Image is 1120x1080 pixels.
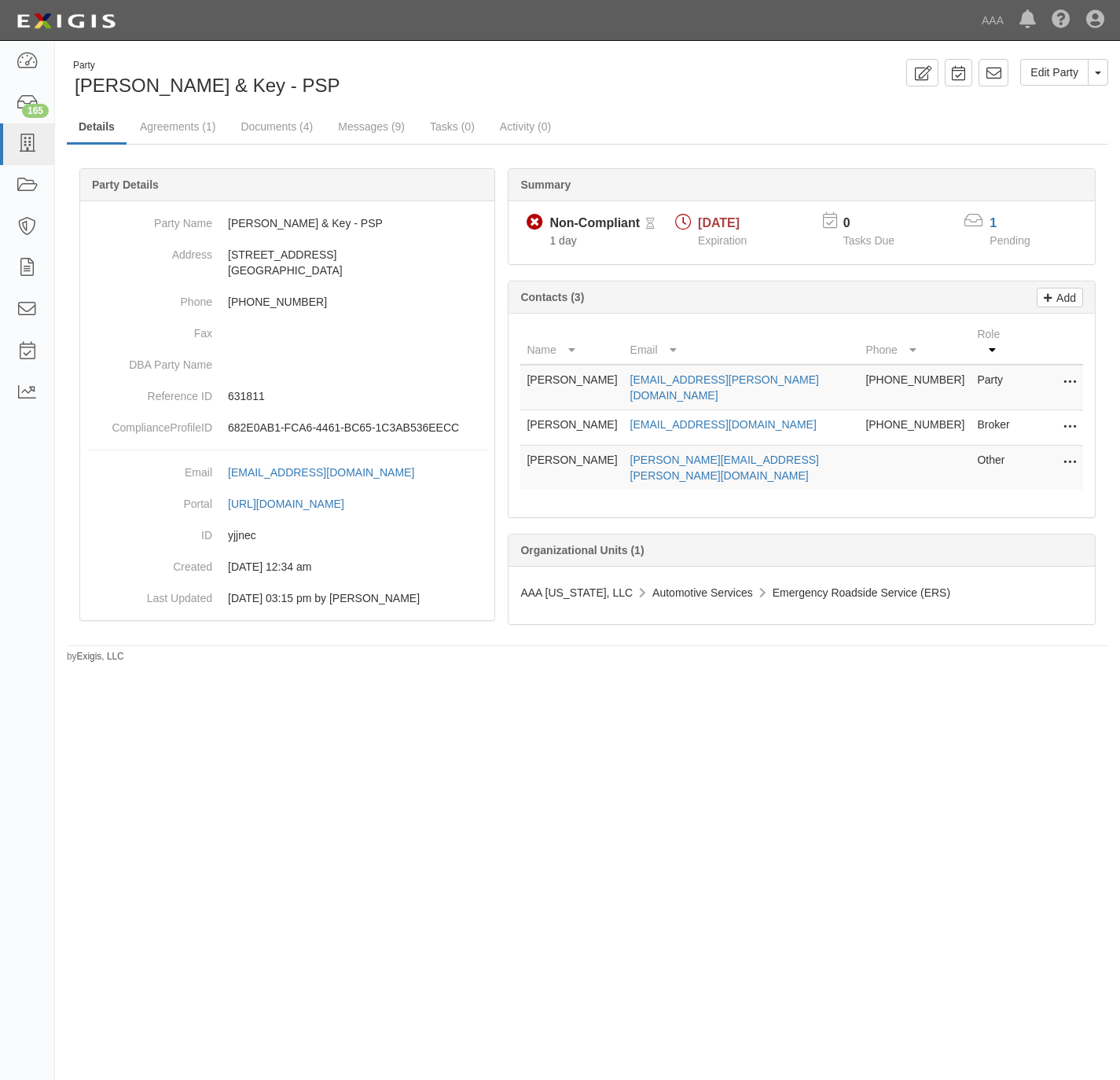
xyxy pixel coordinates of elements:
[86,488,212,512] dt: Portal
[86,582,212,606] dt: Last Updated
[86,582,488,614] dd: 11/26/2024 03:15 pm by Benjamin Tully
[698,234,747,247] span: Expiration
[520,410,623,446] td: [PERSON_NAME]
[92,178,159,191] b: Party Details
[630,418,817,431] a: [EMAIL_ADDRESS][DOMAIN_NAME]
[86,520,212,543] dt: ID
[698,216,740,230] span: [DATE]
[520,291,584,303] b: Contacts (3)
[630,373,819,402] a: [EMAIL_ADDRESS][PERSON_NAME][DOMAIN_NAME]
[228,498,362,510] a: [URL][DOMAIN_NAME]
[520,365,623,410] td: [PERSON_NAME]
[520,446,623,490] td: [PERSON_NAME]
[228,466,431,479] a: [EMAIL_ADDRESS][DOMAIN_NAME]
[990,216,997,230] a: 1
[228,420,488,435] p: 682E0AB1-FCA6-4461-BC65-1C3AB536EECC
[86,457,212,480] dt: Email
[228,465,414,480] div: [EMAIL_ADDRESS][DOMAIN_NAME]
[86,286,488,318] dd: [PHONE_NUMBER]
[12,7,120,35] img: logo-5460c22ac91f19d4615b14bd174203de0afe785f0fc80cf4dbbc73dc1793850b.png
[128,111,227,142] a: Agreements (1)
[75,75,340,96] span: [PERSON_NAME] & Key - PSP
[990,234,1030,247] span: Pending
[1037,288,1083,307] a: Add
[229,111,325,142] a: Documents (4)
[86,551,488,582] dd: 03/10/2023 12:34 am
[86,208,488,239] dd: [PERSON_NAME] & Key - PSP
[67,111,127,145] a: Details
[859,365,971,410] td: [PHONE_NUMBER]
[520,586,633,599] span: AAA [US_STATE], LLC
[971,365,1020,410] td: Party
[86,239,488,286] dd: [STREET_ADDRESS] [GEOGRAPHIC_DATA]
[67,650,124,663] small: by
[73,59,340,72] div: Party
[843,234,894,247] span: Tasks Due
[86,412,212,435] dt: ComplianceProfileID
[86,380,212,404] dt: Reference ID
[773,586,950,599] span: Emergency Roadside Service (ERS)
[326,111,417,142] a: Messages (9)
[646,219,655,230] i: Pending Review
[520,544,644,557] b: Organizational Units (1)
[549,215,640,233] div: Non-Compliant
[67,59,576,99] div: Austin Locksmith & Key - PSP
[86,286,212,310] dt: Phone
[520,178,571,191] b: Summary
[77,651,124,662] a: Exigis, LLC
[22,104,49,118] div: 165
[971,446,1020,490] td: Other
[520,320,623,365] th: Name
[1052,288,1076,307] p: Add
[418,111,487,142] a: Tasks (0)
[974,5,1012,36] a: AAA
[652,586,753,599] span: Automotive Services
[971,410,1020,446] td: Broker
[86,520,488,551] dd: yjjnec
[228,388,488,404] p: 631811
[624,320,860,365] th: Email
[86,551,212,575] dt: Created
[859,320,971,365] th: Phone
[86,318,212,341] dt: Fax
[1052,11,1070,30] i: Help Center - Complianz
[86,208,212,231] dt: Party Name
[971,320,1020,365] th: Role
[527,215,543,231] i: Non-Compliant
[86,239,212,263] dt: Address
[86,349,212,373] dt: DBA Party Name
[630,454,819,482] a: [PERSON_NAME][EMAIL_ADDRESS][PERSON_NAME][DOMAIN_NAME]
[1020,59,1089,86] a: Edit Party
[843,215,914,233] p: 0
[859,410,971,446] td: [PHONE_NUMBER]
[488,111,563,142] a: Activity (0)
[549,234,576,247] span: Since 09/03/2025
